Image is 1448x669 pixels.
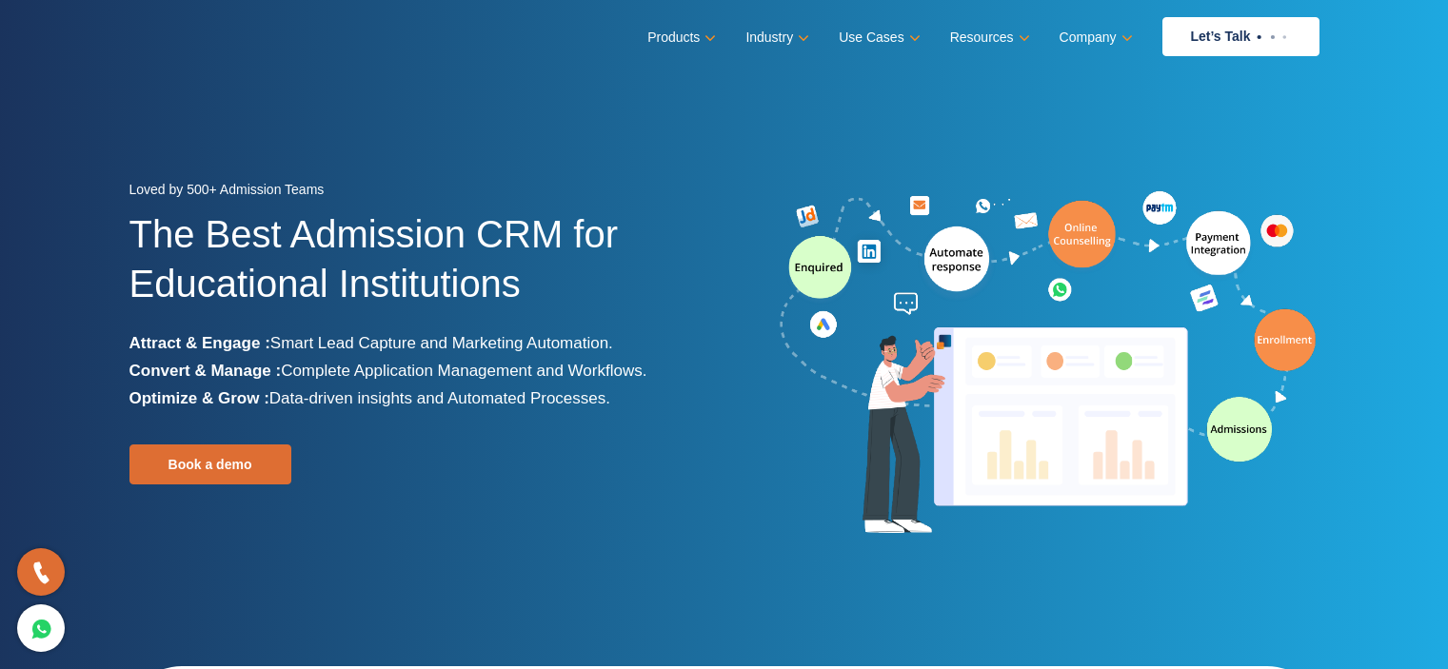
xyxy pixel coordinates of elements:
[777,187,1319,541] img: admission-software-home-page-header
[129,176,710,209] div: Loved by 500+ Admission Teams
[839,24,916,51] a: Use Cases
[1060,24,1129,51] a: Company
[129,209,710,329] h1: The Best Admission CRM for Educational Institutions
[270,334,613,352] span: Smart Lead Capture and Marketing Automation.
[129,362,282,380] b: Convert & Manage :
[281,362,646,380] span: Complete Application Management and Workflows.
[647,24,712,51] a: Products
[745,24,805,51] a: Industry
[129,334,270,352] b: Attract & Engage :
[950,24,1026,51] a: Resources
[269,389,610,407] span: Data-driven insights and Automated Processes.
[129,444,291,484] a: Book a demo
[129,389,269,407] b: Optimize & Grow :
[1162,17,1319,56] a: Let’s Talk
